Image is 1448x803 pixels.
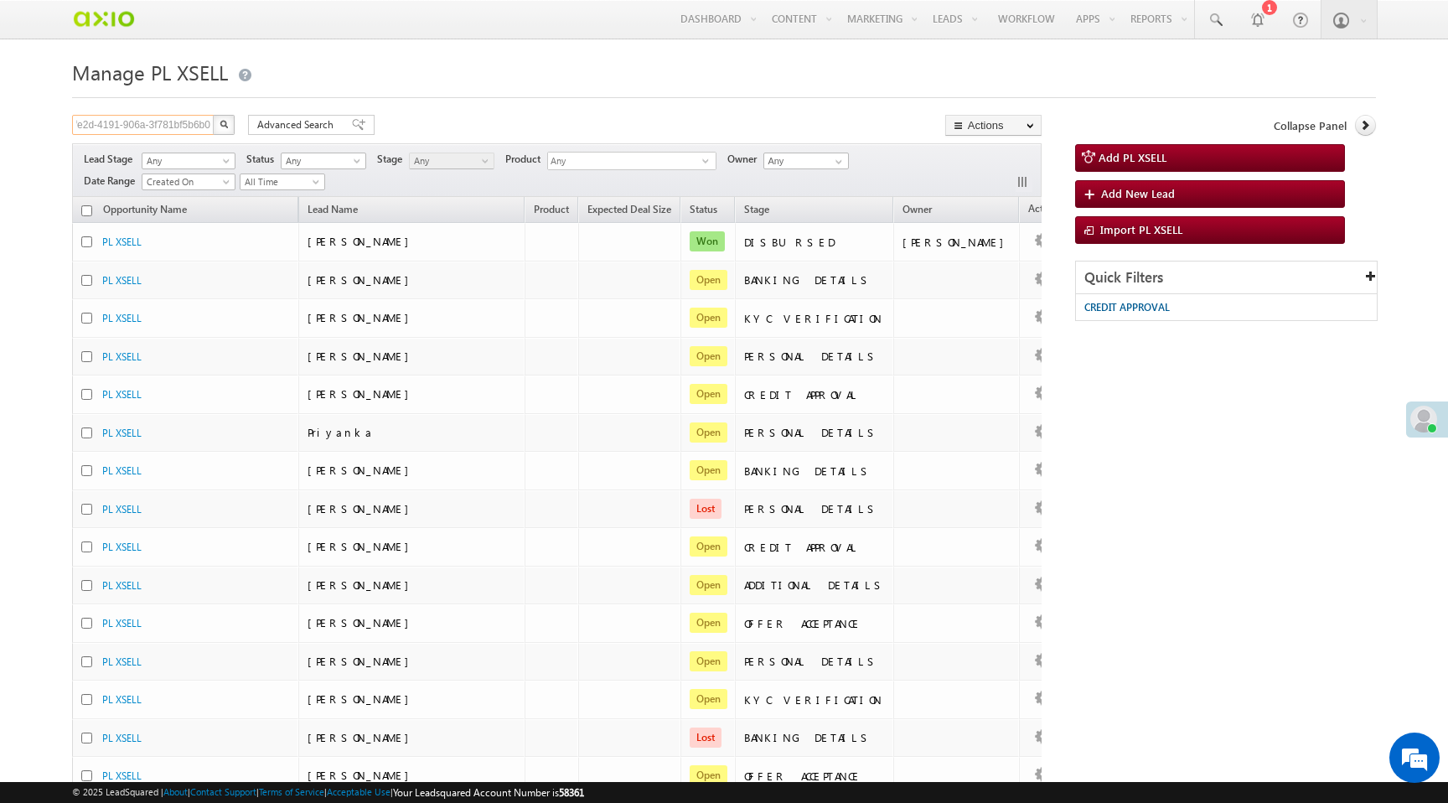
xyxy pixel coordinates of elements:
a: All Time [240,174,325,190]
span: [PERSON_NAME] [308,501,417,515]
a: PL XSELL [102,541,142,553]
span: Open [690,765,727,785]
span: CREDIT APPROVAL [1084,301,1170,313]
a: Expected Deal Size [579,200,680,222]
span: Owner [902,203,932,215]
span: [PERSON_NAME] [308,463,417,477]
a: PL XSELL [102,427,142,439]
div: PERSONAL DETAILS [744,501,886,516]
span: Open [690,308,727,328]
span: Add New Lead [1101,186,1175,200]
div: Any [547,152,716,170]
div: ADDITIONAL DETAILS [744,578,886,593]
div: BANKING DETAILS [744,464,886,479]
span: 58361 [559,786,584,799]
div: PERSONAL DETAILS [744,425,886,440]
div: KYC VERIFICATION [744,311,886,326]
span: Manage PL XSELL [72,59,228,85]
div: Chat with us now [87,88,282,110]
span: Date Range [84,174,142,189]
div: CREDIT APPROVAL [744,387,886,402]
a: Show All Items [826,153,847,170]
a: PL XSELL [102,579,142,592]
a: About [163,786,188,797]
span: Import PL XSELL [1100,222,1182,236]
span: Opportunity Name [103,203,187,215]
span: Won [690,231,725,251]
span: Actions [1020,199,1070,221]
span: Product [534,203,569,215]
span: Lost [690,728,721,748]
div: OFFER ACCEPTANCE [744,616,886,631]
span: Open [690,575,727,595]
span: Your Leadsquared Account Number is [393,786,584,799]
span: Lead Stage [84,152,139,167]
input: Check all records [81,205,92,216]
span: Open [690,651,727,671]
span: [PERSON_NAME] [308,349,417,363]
span: Open [690,270,727,290]
a: PL XSELL [102,732,142,744]
span: Any [548,153,702,172]
span: Stage [744,203,769,215]
a: Created On [142,174,235,190]
span: Collapse Panel [1274,118,1347,133]
a: Status [681,200,726,222]
span: Any [142,153,230,168]
span: Lost [690,499,721,519]
span: [PERSON_NAME] [308,310,417,324]
span: Product [505,152,547,167]
a: Terms of Service [259,786,324,797]
a: PL XSELL [102,274,142,287]
span: Open [690,346,727,366]
a: PL XSELL [102,312,142,324]
span: [PERSON_NAME] [308,768,417,782]
a: PL XSELL [102,693,142,706]
span: Open [690,422,727,443]
span: [PERSON_NAME] [308,654,417,668]
a: PL XSELL [102,769,142,782]
span: [PERSON_NAME] [308,692,417,706]
span: © 2025 LeadSquared | | | | | [72,785,584,800]
div: OFFER ACCEPTANCE [744,769,886,784]
span: Any [410,153,489,168]
div: PERSONAL DETAILS [744,349,886,364]
span: Open [690,613,727,633]
span: [PERSON_NAME] [308,234,417,248]
a: Any [142,153,235,169]
span: [PERSON_NAME] [308,730,417,744]
span: select [702,157,716,164]
a: PL XSELL [102,236,142,248]
a: PL XSELL [102,388,142,401]
a: Any [281,153,366,169]
a: Contact Support [190,786,256,797]
div: CREDIT APPROVAL [744,540,886,555]
span: Open [690,384,727,404]
a: Acceptable Use [327,786,390,797]
div: Quick Filters [1076,262,1377,294]
span: Lead Name [299,200,366,222]
span: [PERSON_NAME] [308,578,417,592]
a: PL XSELL [102,617,142,629]
span: All Time [240,174,320,189]
span: [PERSON_NAME] [308,386,417,401]
a: PL XSELL [102,464,142,477]
div: DISBURSED [744,235,886,250]
div: PERSONAL DETAILS [744,654,886,669]
span: Owner [727,152,763,167]
span: Status [246,152,281,167]
span: Open [690,460,727,480]
button: Actions [945,115,1042,136]
div: BANKING DETAILS [744,730,886,745]
span: Priyanka [308,425,374,439]
span: [PERSON_NAME] [308,615,417,629]
input: Type to Search [763,153,849,169]
a: Opportunity Name [95,200,195,222]
img: Search [220,120,228,128]
img: Custom Logo [72,4,135,34]
span: Expected Deal Size [587,203,671,215]
a: PL XSELL [102,503,142,515]
span: Created On [142,174,230,189]
a: Stage [736,200,778,222]
span: Stage [377,152,409,167]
